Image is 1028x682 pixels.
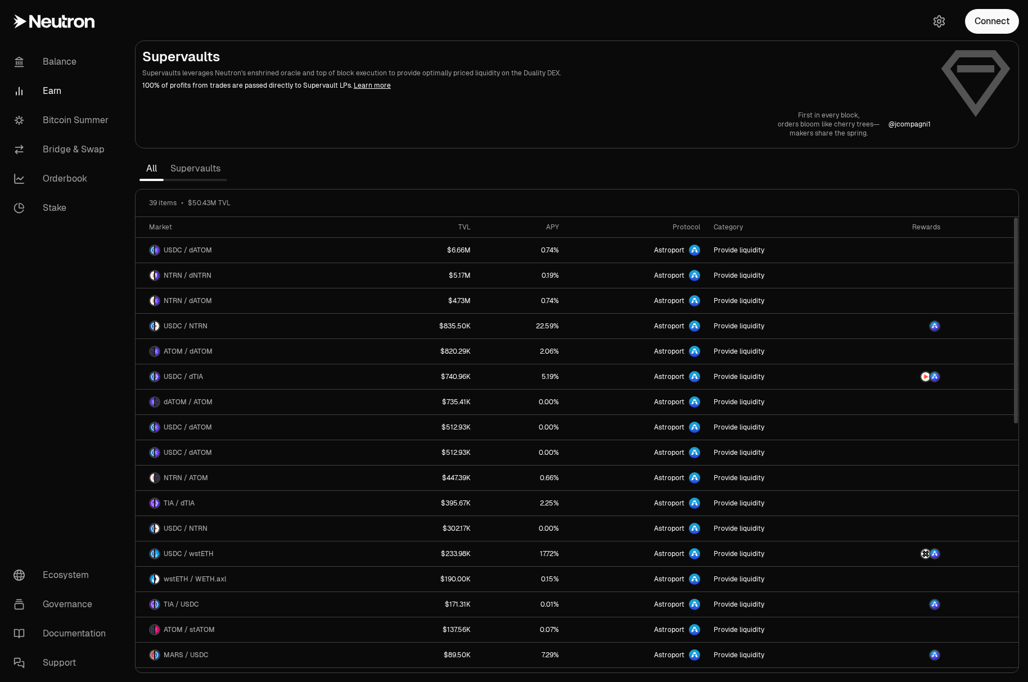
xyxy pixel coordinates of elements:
a: Provide liquidity [707,415,853,440]
a: Supervaults [164,157,227,180]
a: Provide liquidity [707,314,853,338]
a: Bitcoin Summer [4,106,121,135]
a: 5.19% [477,364,566,389]
div: Protocol [572,223,701,232]
span: TIA / dTIA [164,499,195,508]
span: NTRN / dATOM [164,296,212,305]
a: 0.00% [477,516,566,541]
span: Astroport [654,398,684,407]
a: Support [4,648,121,678]
span: Astroport [654,575,684,584]
a: Astroport [566,314,707,338]
img: NTRN Logo [921,372,930,381]
a: Earn [4,76,121,106]
a: USDC LogoNTRN LogoUSDC / NTRN [136,314,376,338]
a: 7.29% [477,643,566,667]
a: Astroport [566,592,707,617]
img: ASTRO Logo [930,600,939,609]
span: USDC / dTIA [164,372,203,381]
a: Provide liquidity [707,364,853,389]
a: USDC LogodATOM LogoUSDC / dATOM [136,238,376,263]
a: First in every block,orders bloom like cherry trees—makers share the spring. [778,111,880,138]
a: $447.39K [376,466,478,490]
a: Learn more [354,81,391,90]
a: Documentation [4,619,121,648]
span: ATOM / dATOM [164,347,213,356]
img: AXL Logo [921,549,930,558]
img: ATOM Logo [150,625,154,634]
a: Astroport [566,617,707,642]
a: Bridge & Swap [4,135,121,164]
span: TIA / USDC [164,600,199,609]
a: $395.67K [376,491,478,516]
img: MARS Logo [150,651,154,660]
a: All [139,157,164,180]
a: Astroport [566,263,707,288]
span: Astroport [654,372,684,381]
a: Orderbook [4,164,121,193]
a: Provide liquidity [707,491,853,516]
a: 0.74% [477,238,566,263]
span: Astroport [654,322,684,331]
img: dATOM Logo [155,347,159,356]
img: stATOM Logo [155,625,159,634]
span: USDC / dATOM [164,448,212,457]
span: 39 items [149,198,177,207]
img: ATOM Logo [150,347,154,356]
span: Astroport [654,423,684,432]
img: TIA Logo [150,600,154,609]
span: wstETH / WETH.axl [164,575,226,584]
p: First in every block, [778,111,880,120]
a: USDC LogodATOM LogoUSDC / dATOM [136,415,376,440]
img: USDC Logo [155,651,159,660]
span: USDC / dATOM [164,423,212,432]
a: Astroport [566,339,707,364]
span: dATOM / ATOM [164,398,213,407]
p: orders bloom like cherry trees— [778,120,880,129]
a: Provide liquidity [707,238,853,263]
img: wstETH Logo [155,549,159,558]
a: $512.93K [376,440,478,465]
a: 0.74% [477,288,566,313]
a: 0.19% [477,263,566,288]
a: 0.00% [477,390,566,414]
span: Astroport [654,549,684,558]
span: USDC / NTRN [164,524,208,533]
img: USDC Logo [150,524,154,533]
a: Astroport [566,567,707,591]
a: Ecosystem [4,561,121,590]
a: Provide liquidity [707,643,853,667]
a: Stake [4,193,121,223]
img: USDC Logo [150,448,154,457]
div: Rewards [859,223,940,232]
span: $50.43M TVL [188,198,231,207]
a: Provide liquidity [707,617,853,642]
a: 17.72% [477,541,566,566]
a: USDC LogowstETH LogoUSDC / wstETH [136,541,376,566]
span: Astroport [654,271,684,280]
a: $512.93K [376,415,478,440]
span: USDC / dATOM [164,246,212,255]
p: 100% of profits from trades are passed directly to Supervault LPs. [142,80,931,91]
img: USDC Logo [150,549,154,558]
a: Governance [4,590,121,619]
div: TVL [382,223,471,232]
img: WETH.axl Logo [155,575,159,584]
img: USDC Logo [155,600,159,609]
a: Provide liquidity [707,592,853,617]
a: $171.31K [376,592,478,617]
a: Provide liquidity [707,288,853,313]
a: $4.73M [376,288,478,313]
img: dATOM Logo [155,423,159,432]
a: USDC LogodATOM LogoUSDC / dATOM [136,440,376,465]
span: Astroport [654,246,684,255]
img: NTRN Logo [155,524,159,533]
a: NTRN LogodATOM LogoNTRN / dATOM [136,288,376,313]
a: $835.50K [376,314,478,338]
a: 2.06% [477,339,566,364]
a: TIA LogoUSDC LogoTIA / USDC [136,592,376,617]
span: Astroport [654,473,684,482]
img: NTRN Logo [155,322,159,331]
a: Provide liquidity [707,567,853,591]
a: Astroport [566,491,707,516]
